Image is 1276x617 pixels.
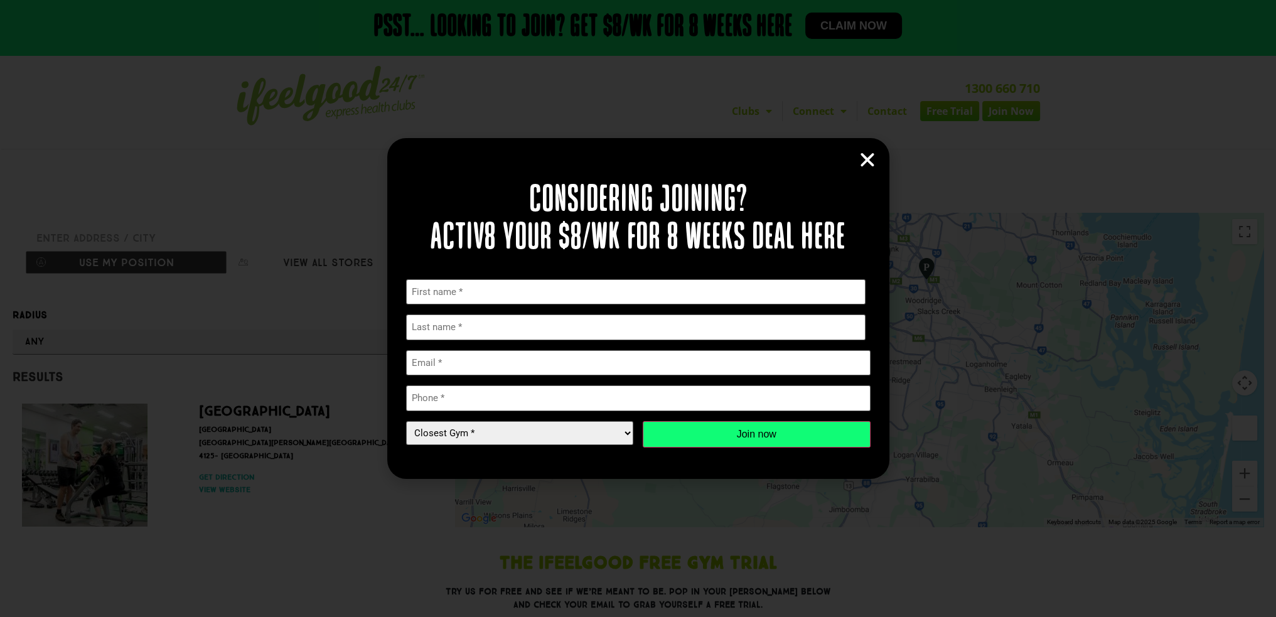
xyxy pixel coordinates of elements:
[406,385,871,411] input: Phone *
[643,421,871,448] input: Join now
[406,182,871,257] h2: Considering joining? Activ8 your $8/wk for 8 weeks deal here
[858,151,877,169] a: Close
[406,279,866,305] input: First name *
[406,314,866,340] input: Last name *
[406,350,871,376] input: Email *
